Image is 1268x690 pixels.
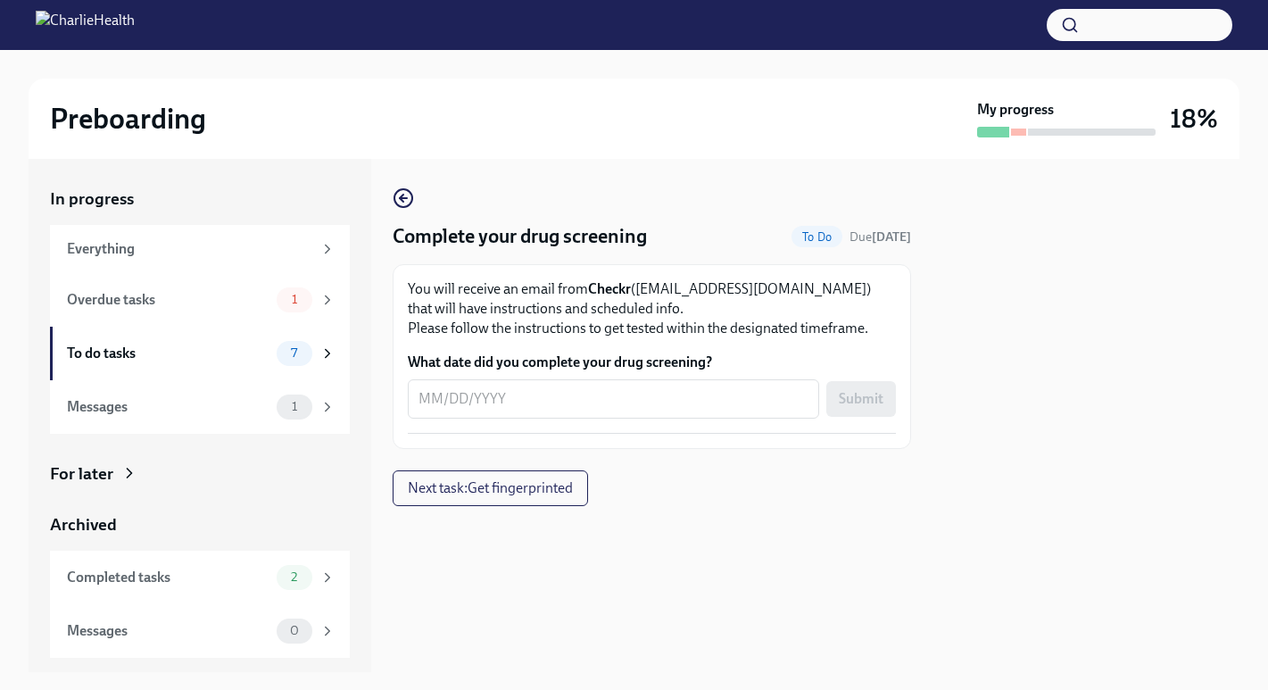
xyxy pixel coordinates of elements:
a: In progress [50,187,350,211]
strong: My progress [977,100,1054,120]
div: Overdue tasks [67,290,269,310]
a: To do tasks7 [50,327,350,380]
span: Due [849,229,911,245]
div: Messages [67,397,269,417]
strong: Checkr [588,280,631,297]
h4: Complete your drug screening [393,223,647,250]
span: 7 [280,346,308,360]
p: You will receive an email from ([EMAIL_ADDRESS][DOMAIN_NAME]) that will have instructions and sch... [408,279,896,338]
span: 1 [281,400,308,413]
button: Next task:Get fingerprinted [393,470,588,506]
span: 2 [280,570,308,584]
div: To do tasks [67,344,269,363]
span: Next task : Get fingerprinted [408,479,573,497]
img: CharlieHealth [36,11,135,39]
div: Completed tasks [67,568,269,587]
div: Everything [67,239,312,259]
h2: Preboarding [50,101,206,137]
span: 0 [279,624,310,637]
a: Everything [50,225,350,273]
strong: [DATE] [872,229,911,245]
div: Messages [67,621,269,641]
h3: 18% [1170,103,1218,135]
div: For later [50,462,113,486]
a: Messages0 [50,604,350,658]
a: Messages1 [50,380,350,434]
span: September 6th, 2025 08:00 [849,229,911,245]
a: Completed tasks2 [50,551,350,604]
a: Overdue tasks1 [50,273,350,327]
label: What date did you complete your drug screening? [408,353,896,372]
a: For later [50,462,350,486]
span: To Do [791,230,842,244]
a: Archived [50,513,350,536]
span: 1 [281,293,308,306]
